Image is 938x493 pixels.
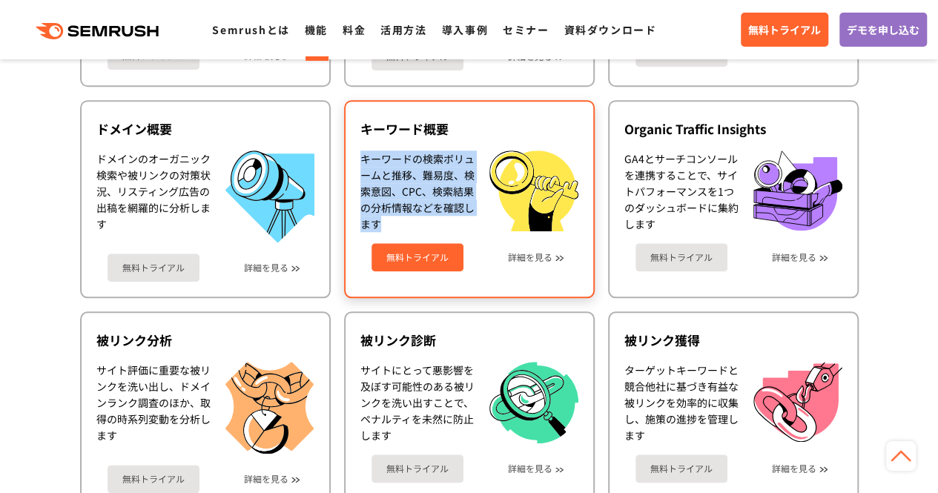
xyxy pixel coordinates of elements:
[508,463,552,474] a: 詳細を見る
[380,22,426,37] a: 活用方法
[96,331,314,349] div: 被リンク分析
[564,22,656,37] a: 資料ダウンロード
[108,465,199,493] a: 無料トライアル
[360,331,578,349] div: 被リンク診断
[360,150,475,232] div: キーワードの検索ボリュームと推移、難易度、検索意図、CPC、検索結果の分析情報などを確認します
[753,150,842,231] img: Organic Traffic Insights
[442,22,488,37] a: 導入事例
[489,362,578,444] img: 被リンク診断
[96,150,211,242] div: ドメインのオーガニック検索や被リンクの対策状況、リスティング広告の出稿を網羅的に分析します
[225,362,314,454] img: 被リンク分析
[748,21,821,38] span: 無料トライアル
[847,21,919,38] span: デモを申し込む
[624,150,739,232] div: GA4とサーチコンソールを連携することで、サイトパフォーマンスを1つのダッシュボードに集約します
[635,243,727,271] a: 無料トライアル
[244,474,288,484] a: 詳細を見る
[212,22,289,37] a: Semrushとは
[741,13,828,47] a: 無料トライアル
[305,22,328,37] a: 機能
[489,150,578,231] img: キーワード概要
[360,120,578,138] div: キーワード概要
[225,150,314,242] img: ドメイン概要
[624,331,842,349] div: 被リンク獲得
[624,362,739,443] div: ターゲットキーワードと競合他社に基づき有益な被リンクを効率的に収集し、施策の進捗を管理します
[839,13,927,47] a: デモを申し込む
[371,454,463,483] a: 無料トライアル
[772,463,816,474] a: 詳細を見る
[96,362,211,454] div: サイト評価に重要な被リンクを洗い出し、ドメインランク調査のほか、取得の時系列変動を分析します
[503,22,549,37] a: セミナー
[772,252,816,262] a: 詳細を見る
[96,120,314,138] div: ドメイン概要
[371,243,463,271] a: 無料トライアル
[624,120,842,138] div: Organic Traffic Insights
[343,22,366,37] a: 料金
[635,454,727,483] a: 無料トライアル
[360,362,475,444] div: サイトにとって悪影響を及ぼす可能性のある被リンクを洗い出すことで、ペナルティを未然に防止します
[108,254,199,282] a: 無料トライアル
[753,362,842,442] img: 被リンク獲得
[508,252,552,262] a: 詳細を見る
[244,262,288,273] a: 詳細を見る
